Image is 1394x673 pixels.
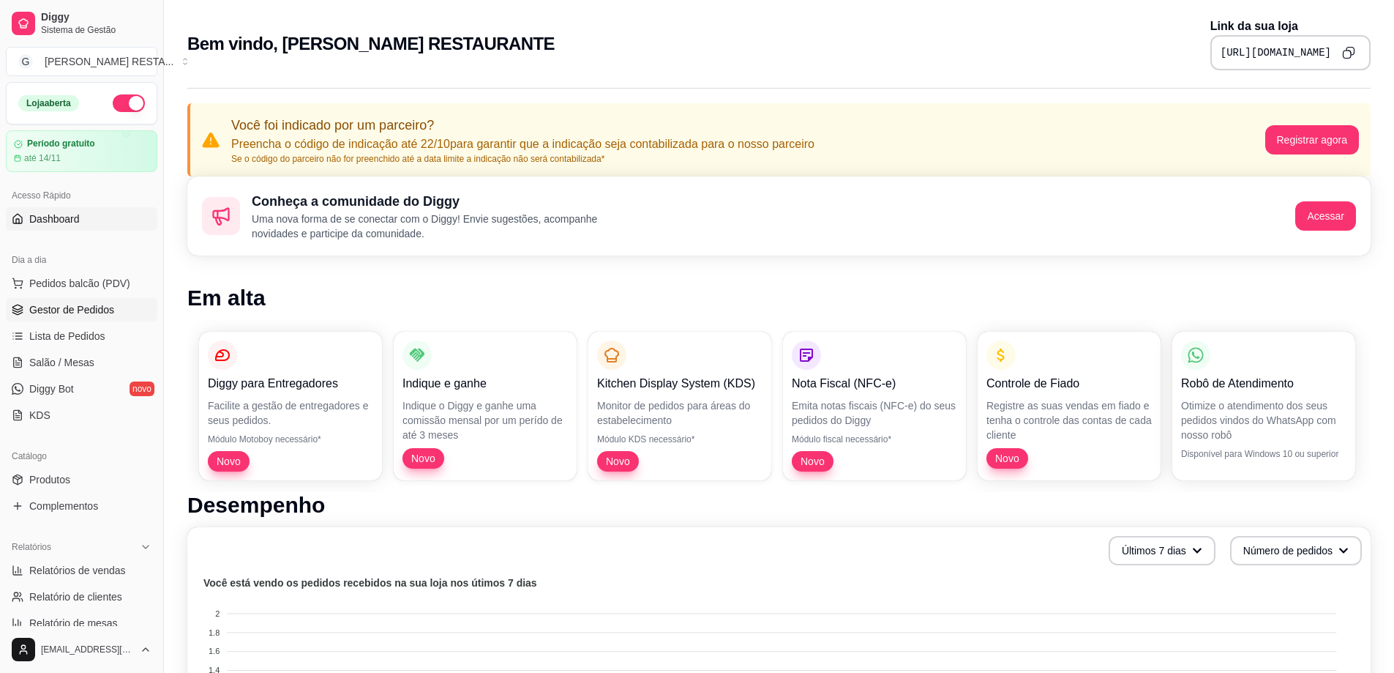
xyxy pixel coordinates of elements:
div: Catálogo [6,445,157,468]
button: Alterar Status [113,94,145,112]
span: Diggy Bot [29,382,74,396]
span: KDS [29,408,50,423]
p: Link da sua loja [1210,18,1371,35]
button: Robô de AtendimentoOtimize o atendimento dos seus pedidos vindos do WhatsApp com nosso robôDispon... [1172,332,1355,480]
div: [PERSON_NAME] RESTA ... [45,54,173,69]
button: Kitchen Display System (KDS)Monitor de pedidos para áreas do estabelecimentoMódulo KDS necessário... [588,332,771,480]
a: Gestor de Pedidos [6,298,157,321]
span: G [18,54,33,69]
p: Módulo Motoboy necessário* [208,434,373,445]
span: Novo [600,454,636,469]
h2: Conheça a comunidade do Diggy [252,191,626,212]
button: Select a team [6,47,157,76]
h1: Desempenho [187,492,1371,518]
div: Dia a dia [6,248,157,272]
span: Relatório de clientes [29,590,122,604]
p: Controle de Fiado [986,375,1152,393]
p: Preencha o código de indicação até 22/10 para garantir que a indicação seja contabilizada para o ... [231,135,814,153]
span: Sistema de Gestão [41,24,151,36]
span: [EMAIL_ADDRESS][DOMAIN_NAME] [41,644,134,655]
h1: Em alta [187,285,1371,311]
p: Módulo fiscal necessário* [792,434,957,445]
button: Controle de FiadoRegistre as suas vendas em fiado e tenha o controle das contas de cada clienteNovo [978,332,1161,480]
p: Kitchen Display System (KDS) [597,375,762,393]
a: Relatório de clientes [6,585,157,609]
button: Nota Fiscal (NFC-e)Emita notas fiscais (NFC-e) do seus pedidos do DiggyMódulo fiscal necessário*Novo [783,332,966,480]
button: Copy to clipboard [1337,41,1360,64]
span: Dashboard [29,212,80,226]
span: Complementos [29,499,98,513]
tspan: 1.8 [209,628,220,637]
div: Loja aberta [18,95,79,111]
span: Relatório de mesas [29,616,118,631]
a: Diggy Botnovo [6,377,157,401]
a: Relatório de mesas [6,611,157,635]
span: Lista de Pedidos [29,329,105,343]
p: Robô de Atendimento [1181,375,1346,393]
a: KDS [6,404,157,427]
p: Você foi indicado por um parceiro? [231,115,814,135]
span: Relatórios de vendas [29,563,126,578]
p: Indique e ganhe [402,375,568,393]
span: Novo [211,454,247,469]
button: Registrar agora [1265,125,1360,155]
article: Período gratuito [27,138,95,149]
text: Você está vendo os pedidos recebidos na sua loja nos útimos 7 dias [203,577,537,589]
p: Facilite a gestão de entregadores e seus pedidos. [208,398,373,428]
p: Otimize o atendimento dos seus pedidos vindos do WhatsApp com nosso robô [1181,398,1346,442]
span: Salão / Mesas [29,355,94,370]
p: Emita notas fiscais (NFC-e) do seus pedidos do Diggy [792,398,957,428]
a: Complementos [6,494,157,518]
p: Disponível para Windows 10 ou superior [1181,448,1346,460]
button: Número de pedidos [1230,536,1362,565]
a: Dashboard [6,207,157,231]
pre: [URL][DOMAIN_NAME] [1221,45,1331,60]
span: Novo [989,451,1025,466]
article: até 14/11 [24,152,61,164]
button: Últimos 7 dias [1109,536,1215,565]
span: Diggy [41,11,151,24]
p: Módulo KDS necessário* [597,434,762,445]
a: Relatórios de vendas [6,559,157,582]
tspan: 1.6 [209,647,220,655]
span: Novo [405,451,441,466]
h2: Bem vindo, [PERSON_NAME] RESTAURANTE [187,32,555,56]
div: Acesso Rápido [6,184,157,207]
tspan: 2 [215,609,220,618]
button: Pedidos balcão (PDV) [6,272,157,295]
p: Monitor de pedidos para áreas do estabelecimento [597,398,762,428]
p: Indique o Diggy e ganhe uma comissão mensal por um perído de até 3 meses [402,398,568,442]
a: Produtos [6,468,157,491]
a: Lista de Pedidos [6,324,157,348]
button: [EMAIL_ADDRESS][DOMAIN_NAME] [6,632,157,667]
span: Pedidos balcão (PDV) [29,276,130,291]
span: Gestor de Pedidos [29,302,114,317]
a: Período gratuitoaté 14/11 [6,130,157,172]
p: Nota Fiscal (NFC-e) [792,375,957,393]
span: Produtos [29,472,70,487]
p: Uma nova forma de se conectar com o Diggy! Envie sugestões, acompanhe novidades e participe da co... [252,212,626,241]
a: Salão / Mesas [6,351,157,374]
button: Diggy para EntregadoresFacilite a gestão de entregadores e seus pedidos.Módulo Motoboy necessário... [199,332,382,480]
span: Novo [795,454,831,469]
p: Se o código do parceiro não for preenchido até a data limite a indicação não será contabilizada* [231,153,814,165]
p: Registre as suas vendas em fiado e tenha o controle das contas de cada cliente [986,398,1152,442]
span: Relatórios [12,541,51,553]
p: Diggy para Entregadores [208,375,373,393]
a: DiggySistema de Gestão [6,6,157,41]
button: Acessar [1295,201,1356,231]
button: Indique e ganheIndique o Diggy e ganhe uma comissão mensal por um perído de até 3 mesesNovo [394,332,577,480]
